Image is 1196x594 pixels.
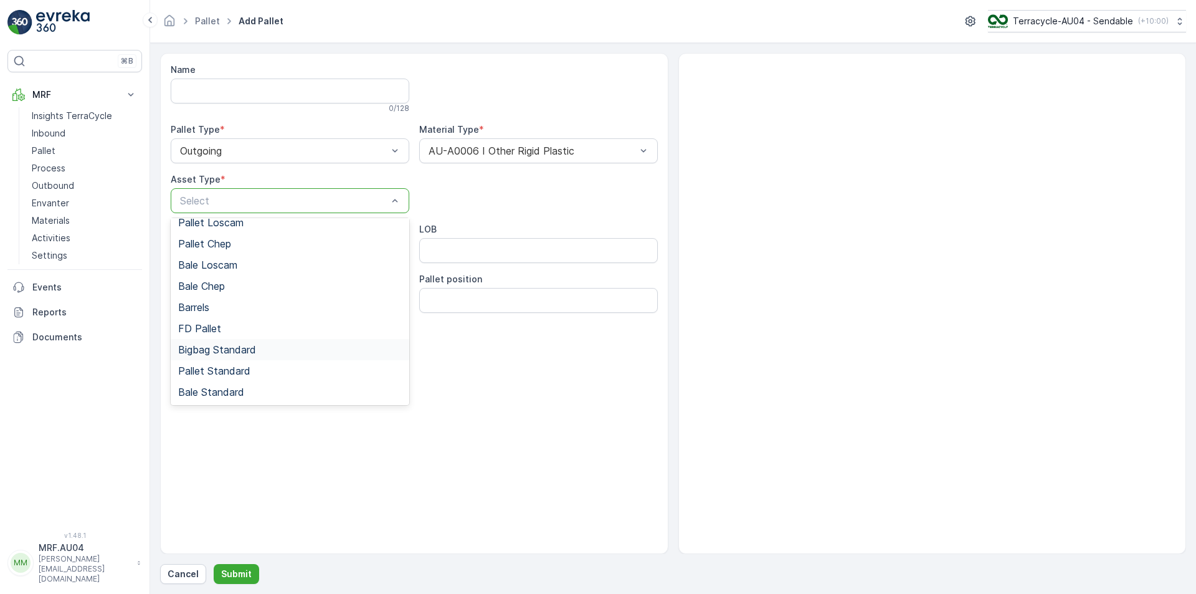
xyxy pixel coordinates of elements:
p: Envanter [32,197,69,209]
p: Documents [32,331,137,343]
a: Activities [27,229,142,247]
p: MRF [32,89,117,101]
span: Bigbag Standard [178,344,256,355]
span: Pallet Standard [178,365,250,376]
a: Inbound [27,125,142,142]
p: Materials [32,214,70,227]
a: Documents [7,325,142,350]
div: MM [11,553,31,573]
span: Barrels [178,302,209,313]
span: Material : [11,307,53,318]
span: Parcel_AU04 #602 [41,204,121,215]
p: Events [32,281,137,294]
a: Events [7,275,142,300]
a: Insights TerraCycle [27,107,142,125]
p: Settings [32,249,67,262]
span: Net Weight : [11,246,65,256]
span: Tare Weight : [11,266,70,277]
p: Submit [221,568,252,580]
p: Inbound [32,127,65,140]
label: Asset Type [171,174,221,184]
button: Cancel [160,564,206,584]
p: Insights TerraCycle [32,110,112,122]
span: v 1.48.1 [7,532,142,539]
span: AU-A0070 I Textile [53,307,136,318]
span: Bale Standard [178,386,244,398]
button: Submit [214,564,259,584]
a: Process [27,160,142,177]
a: Materials [27,212,142,229]
span: - [65,246,70,256]
label: Pallet position [419,274,482,284]
p: Pallet [32,145,55,157]
p: [PERSON_NAME][EMAIL_ADDRESS][DOMAIN_NAME] [39,554,131,584]
span: Pallet Loscam [178,217,244,228]
label: Name [171,64,196,75]
p: 0 / 128 [389,103,409,113]
a: Outbound [27,177,142,194]
label: Pallet Type [171,124,220,135]
p: Parcel_AU04 #602 [550,11,644,26]
button: MRF [7,82,142,107]
button: Terracycle-AU04 - Sendable(+10:00) [988,10,1186,32]
span: FD Pallet [178,323,221,334]
p: Activities [32,232,70,244]
p: ( +10:00 ) [1138,16,1169,26]
img: logo [7,10,32,35]
span: Bale Loscam [178,259,237,271]
img: logo_light-DOdMpM7g.png [36,10,90,35]
span: Bigbag Standard [66,287,137,297]
span: 15 [70,266,78,277]
button: MMMRF.AU04[PERSON_NAME][EMAIL_ADDRESS][DOMAIN_NAME] [7,542,142,584]
span: Asset Type : [11,287,66,297]
img: terracycle_logo.png [988,14,1008,28]
a: Pallet [195,16,220,26]
a: Homepage [163,19,176,29]
p: Select [180,193,387,208]
p: MRF.AU04 [39,542,131,554]
a: Pallet [27,142,142,160]
a: Reports [7,300,142,325]
span: Add Pallet [236,15,286,27]
span: Total Weight : [11,225,73,236]
span: Bale Chep [178,280,225,292]
a: Settings [27,247,142,264]
a: Envanter [27,194,142,212]
span: Pallet Chep [178,238,231,249]
p: ⌘B [121,56,133,66]
p: Reports [32,306,137,319]
span: Name : [11,204,41,215]
p: Outbound [32,180,74,192]
p: Terracycle-AU04 - Sendable [1013,15,1133,27]
label: Material Type [419,124,479,135]
p: Cancel [168,568,199,580]
label: LOB [419,224,437,234]
p: Process [32,162,65,175]
span: 15 [73,225,82,236]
